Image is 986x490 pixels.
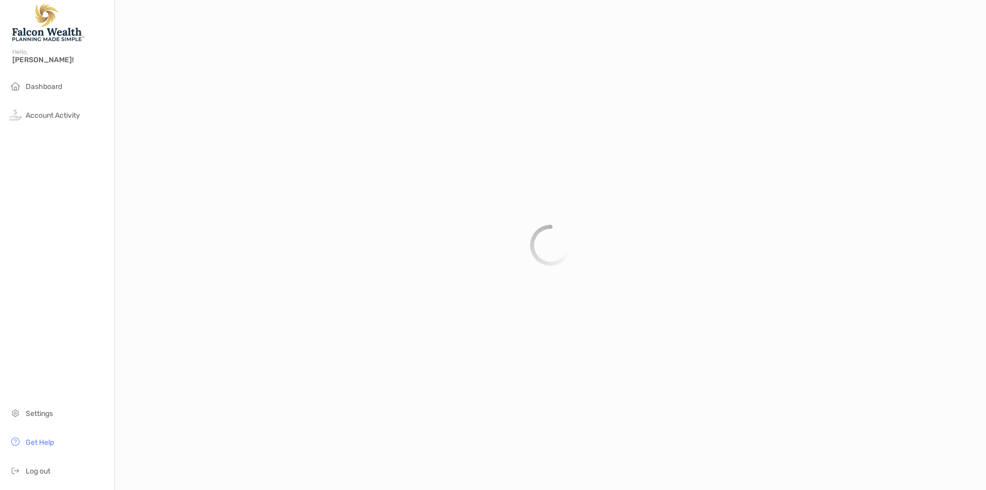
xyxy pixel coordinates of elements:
[26,467,50,476] span: Log out
[26,438,54,447] span: Get Help
[26,82,62,91] span: Dashboard
[12,56,108,64] span: [PERSON_NAME]!
[9,80,22,92] img: household icon
[9,464,22,477] img: logout icon
[9,407,22,419] img: settings icon
[9,435,22,448] img: get-help icon
[26,111,80,120] span: Account Activity
[12,4,84,41] img: Falcon Wealth Planning Logo
[9,108,22,121] img: activity icon
[26,409,53,418] span: Settings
